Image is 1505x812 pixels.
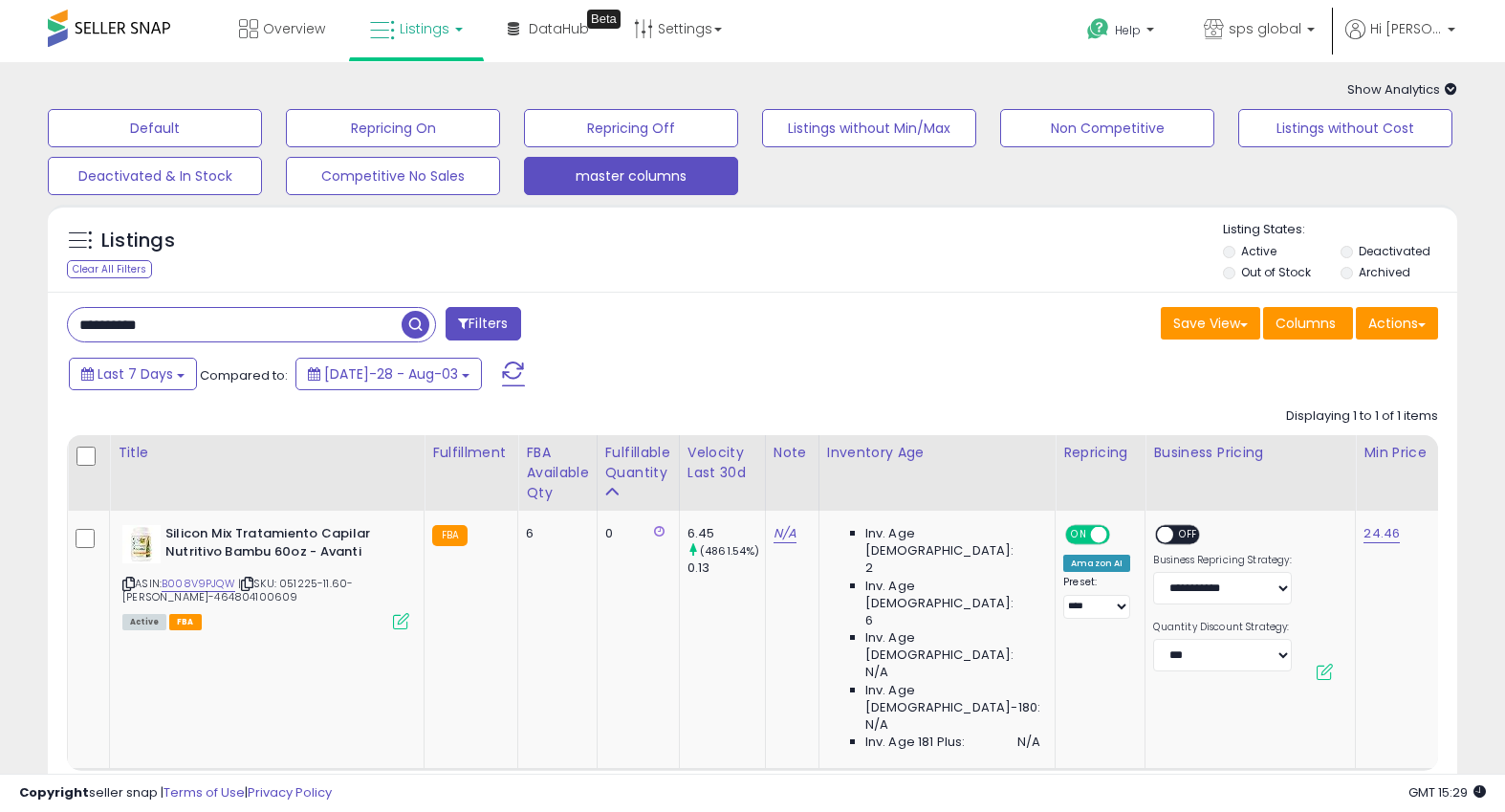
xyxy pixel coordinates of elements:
span: OFF [1107,527,1138,543]
button: Repricing On [286,109,500,147]
button: master columns [524,157,738,195]
span: Show Analytics [1347,80,1457,99]
span: Inv. Age [DEMOGRAPHIC_DATA]: [865,578,1040,612]
div: Displaying 1 to 1 of 1 items [1286,407,1438,426]
span: [DATE]-28 - Aug-03 [324,364,458,384]
div: 0 [605,525,665,542]
div: Clear All Filters [67,260,152,278]
span: Overview [263,19,325,38]
strong: Copyright [19,783,89,801]
span: Last 7 Days [98,364,173,384]
span: ON [1067,527,1091,543]
span: N/A [865,664,888,681]
span: All listings currently available for purchase on Amazon [122,614,166,630]
button: Listings without Min/Max [762,109,976,147]
div: Tooltip anchor [587,10,621,29]
span: Hi [PERSON_NAME] [1370,19,1442,38]
a: Privacy Policy [248,783,332,801]
button: Actions [1356,307,1438,340]
div: 6.45 [687,525,765,542]
span: Compared to: [200,366,288,384]
button: Competitive No Sales [286,157,500,195]
span: | SKU: 051225-11.60-[PERSON_NAME]-464804100609 [122,576,353,604]
label: Business Repricing Strategy: [1153,554,1292,567]
div: FBA Available Qty [526,443,588,503]
label: Archived [1359,264,1410,280]
div: Preset: [1063,576,1130,619]
span: 6 [865,612,873,629]
div: 0.13 [687,560,765,577]
button: Columns [1263,307,1353,340]
label: Out of Stock [1241,264,1311,280]
button: [DATE]-28 - Aug-03 [295,358,482,390]
label: Active [1241,243,1276,259]
h5: Listings [101,228,175,254]
div: Note [774,443,811,463]
div: Min Price [1363,443,1462,463]
div: 6 [526,525,581,542]
div: ASIN: [122,525,409,627]
button: Non Competitive [1000,109,1214,147]
span: sps global [1229,19,1301,38]
a: Terms of Use [164,783,245,801]
div: Business Pricing [1153,443,1347,463]
div: Inventory Age [827,443,1047,463]
span: Inv. Age [DEMOGRAPHIC_DATA]-180: [865,682,1040,716]
div: Fulfillment [432,443,510,463]
span: OFF [1174,527,1205,543]
span: N/A [865,716,888,734]
span: Help [1115,22,1141,38]
div: Velocity Last 30d [687,443,757,483]
span: DataHub [529,19,589,38]
button: Repricing Off [524,109,738,147]
a: B008V9PJQW [162,576,235,592]
span: Inv. Age 181 Plus: [865,734,966,751]
div: Fulfillable Quantity [605,443,671,483]
a: Hi [PERSON_NAME] [1345,19,1455,62]
span: N/A [1017,734,1040,751]
div: Repricing [1063,443,1137,463]
span: 2 [865,560,873,577]
label: Quantity Discount Strategy: [1153,621,1292,634]
p: Listing States: [1223,221,1457,239]
a: 24.46 [1363,524,1400,543]
button: Save View [1161,307,1260,340]
a: Help [1072,3,1173,62]
span: Listings [400,19,449,38]
div: seller snap | | [19,784,332,802]
button: Listings without Cost [1238,109,1452,147]
button: Default [48,109,262,147]
small: (4861.54%) [700,543,760,559]
span: Inv. Age [DEMOGRAPHIC_DATA]: [865,629,1040,664]
span: FBA [169,614,202,630]
a: N/A [774,524,796,543]
img: 41g2MeG4iPL._SL40_.jpg [122,525,161,563]
i: Get Help [1086,17,1110,41]
span: 2025-08-12 15:29 GMT [1408,783,1486,801]
label: Deactivated [1359,243,1430,259]
b: Silicon Mix Tratamiento Capilar Nutritivo Bambu 60oz - Avanti [165,525,398,565]
button: Filters [446,307,520,340]
button: Last 7 Days [69,358,197,390]
div: Amazon AI [1063,555,1130,572]
span: Inv. Age [DEMOGRAPHIC_DATA]: [865,525,1040,560]
div: Title [118,443,416,463]
small: FBA [432,525,468,546]
button: Deactivated & In Stock [48,157,262,195]
span: Columns [1276,314,1336,333]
